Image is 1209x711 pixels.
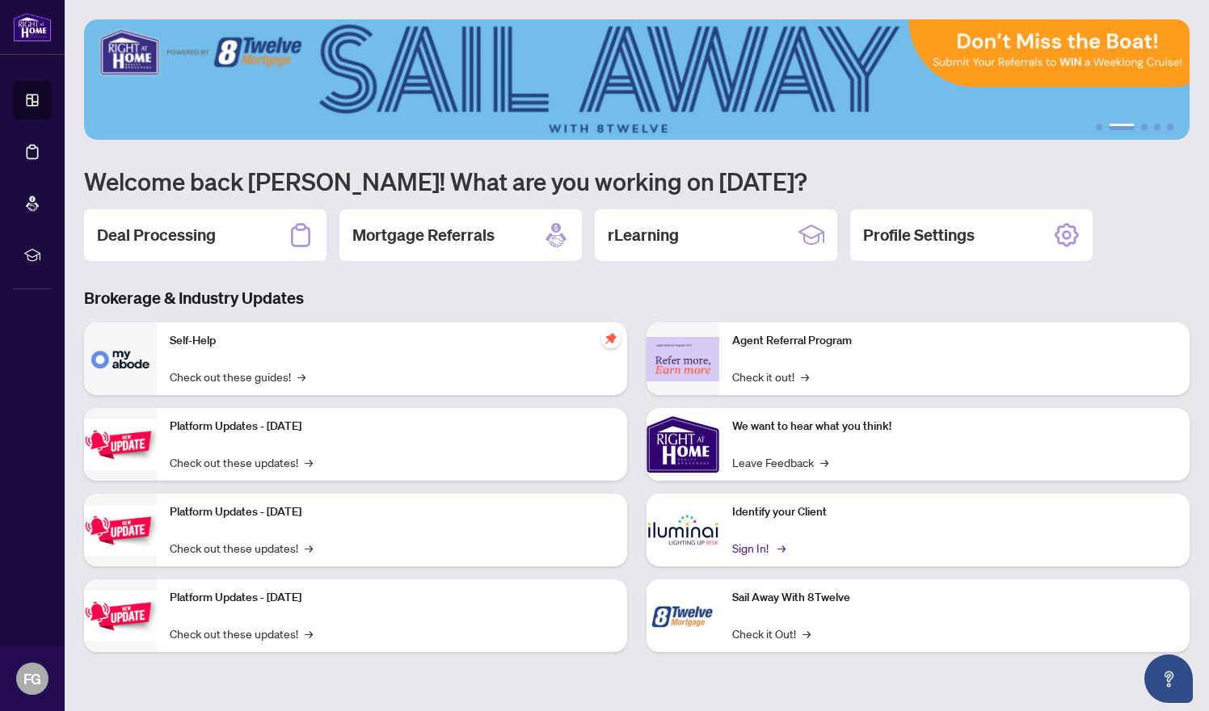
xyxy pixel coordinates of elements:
[732,539,783,557] a: Sign In!→
[170,625,313,642] a: Check out these updates!→
[732,625,811,642] a: Check it Out!→
[1154,124,1161,130] button: 4
[647,579,719,652] img: Sail Away With 8Twelve
[297,368,305,385] span: →
[732,332,1177,350] p: Agent Referral Program
[801,368,809,385] span: →
[305,453,313,471] span: →
[170,418,614,435] p: Platform Updates - [DATE]
[170,332,614,350] p: Self-Help
[84,19,1190,140] img: Slide 1
[647,337,719,381] img: Agent Referral Program
[732,453,828,471] a: Leave Feedback→
[170,589,614,607] p: Platform Updates - [DATE]
[1096,124,1102,130] button: 1
[305,539,313,557] span: →
[84,505,157,556] img: Platform Updates - July 8, 2025
[732,418,1177,435] p: We want to hear what you think!
[647,494,719,566] img: Identify your Client
[170,539,313,557] a: Check out these updates!→
[170,368,305,385] a: Check out these guides!→
[84,166,1190,196] h1: Welcome back [PERSON_NAME]! What are you working on [DATE]?
[820,453,828,471] span: →
[84,287,1190,309] h3: Brokerage & Industry Updates
[305,625,313,642] span: →
[97,224,216,246] h2: Deal Processing
[170,453,313,471] a: Check out these updates!→
[352,224,495,246] h2: Mortgage Referrals
[1141,124,1148,130] button: 3
[601,329,621,348] span: pushpin
[802,625,811,642] span: →
[84,322,157,395] img: Self-Help
[732,589,1177,607] p: Sail Away With 8Twelve
[1144,654,1193,703] button: Open asap
[23,667,41,690] span: FG
[13,12,52,42] img: logo
[732,503,1177,521] p: Identify your Client
[84,419,157,470] img: Platform Updates - July 21, 2025
[170,503,614,521] p: Platform Updates - [DATE]
[1167,124,1173,130] button: 5
[732,368,809,385] a: Check it out!→
[777,539,786,557] span: →
[647,408,719,481] img: We want to hear what you think!
[1109,124,1135,130] button: 2
[84,591,157,642] img: Platform Updates - June 23, 2025
[863,224,975,246] h2: Profile Settings
[608,224,679,246] h2: rLearning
